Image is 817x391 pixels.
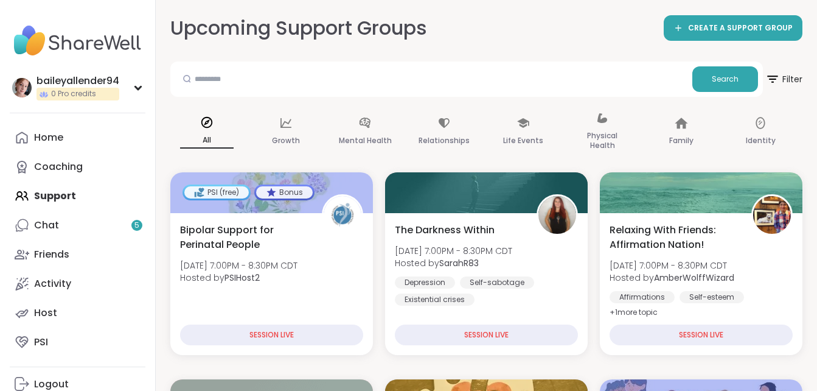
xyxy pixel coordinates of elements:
p: Relationships [419,133,470,148]
div: SESSION LIVE [180,325,363,345]
div: PSI [34,336,48,349]
img: baileyallender94 [12,78,32,97]
div: Affirmations [610,291,675,303]
span: Hosted by [610,272,734,284]
button: Filter [765,62,802,97]
b: SarahR83 [439,257,479,269]
div: PSI (free) [184,186,249,199]
span: Filter [765,65,802,94]
span: [DATE] 7:00PM - 8:30PM CDT [395,245,512,257]
div: Activity [34,277,71,291]
div: Existential crises [395,294,475,306]
p: Family [669,133,694,148]
img: PSIHost2 [324,196,361,234]
span: Hosted by [395,257,512,269]
div: Chat [34,219,59,232]
a: Coaching [10,152,145,181]
div: Depression [395,277,455,289]
div: baileyallender94 [37,74,119,88]
p: Physical Health [575,129,629,153]
span: Bipolar Support for Perinatal People [180,223,308,252]
p: Growth [272,133,300,148]
button: Search [692,66,758,92]
a: Activity [10,269,145,298]
div: Bonus [256,186,313,199]
a: Chat5 [10,211,145,240]
div: SESSION LIVE [610,325,793,345]
p: Life Events [503,133,543,148]
span: 0 Pro credits [51,89,96,99]
div: Self-esteem [680,291,744,303]
div: Logout [34,378,69,391]
div: Self-sabotage [460,277,534,289]
div: Coaching [34,160,83,174]
p: Identity [746,133,776,148]
p: Mental Health [339,133,392,148]
b: AmberWolffWizard [654,272,734,284]
span: Hosted by [180,272,297,284]
a: PSI [10,328,145,357]
div: Friends [34,248,69,261]
div: Home [34,131,63,144]
span: [DATE] 7:00PM - 8:30PM CDT [610,259,734,272]
p: All [180,133,234,149]
img: SarahR83 [538,196,576,234]
div: Host [34,306,57,320]
div: SESSION LIVE [395,325,578,345]
img: AmberWolffWizard [753,196,791,234]
a: Friends [10,240,145,269]
span: CREATE A SUPPORT GROUP [688,23,793,33]
a: Home [10,123,145,152]
span: 5 [134,220,139,231]
span: Search [712,74,739,85]
span: [DATE] 7:00PM - 8:30PM CDT [180,259,297,272]
span: Relaxing With Friends: Affirmation Nation! [610,223,738,252]
a: Host [10,298,145,328]
h2: Upcoming Support Groups [170,15,427,42]
img: ShareWell Nav Logo [10,19,145,62]
b: PSIHost2 [224,272,260,284]
span: The Darkness Within [395,223,495,238]
a: CREATE A SUPPORT GROUP [664,15,802,41]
